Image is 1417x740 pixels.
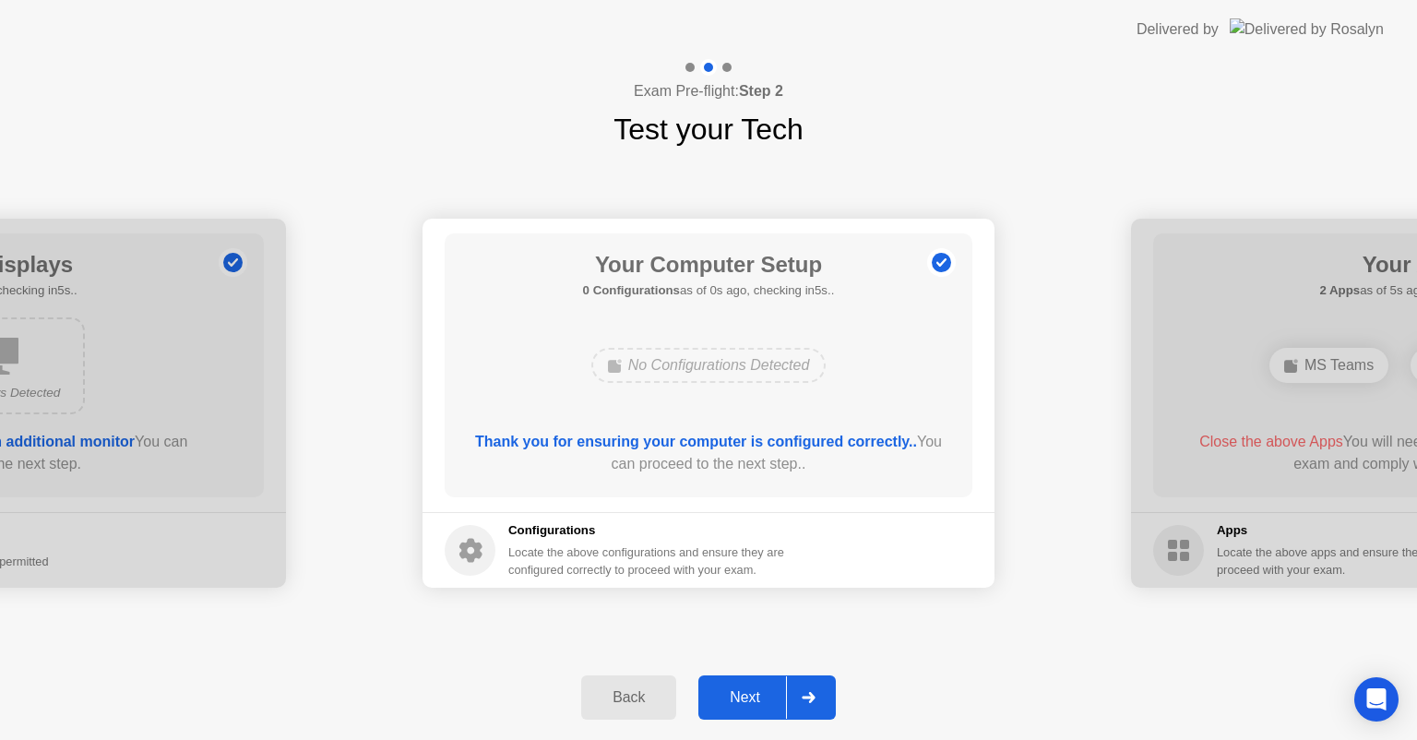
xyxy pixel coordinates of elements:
div: You can proceed to the next step.. [471,431,947,475]
b: 0 Configurations [583,283,680,297]
div: Locate the above configurations and ensure they are configured correctly to proceed with your exam. [508,543,788,579]
div: Next [704,689,786,706]
div: No Configurations Detected [591,348,827,383]
b: Step 2 [739,83,783,99]
img: Delivered by Rosalyn [1230,18,1384,40]
div: Back [587,689,671,706]
h5: Configurations [508,521,788,540]
b: Thank you for ensuring your computer is configured correctly.. [475,434,917,449]
div: Open Intercom Messenger [1354,677,1399,722]
h4: Exam Pre-flight: [634,80,783,102]
button: Back [581,675,676,720]
button: Next [698,675,836,720]
div: Delivered by [1137,18,1219,41]
h1: Your Computer Setup [583,248,835,281]
h5: as of 0s ago, checking in5s.. [583,281,835,300]
h1: Test your Tech [613,107,804,151]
